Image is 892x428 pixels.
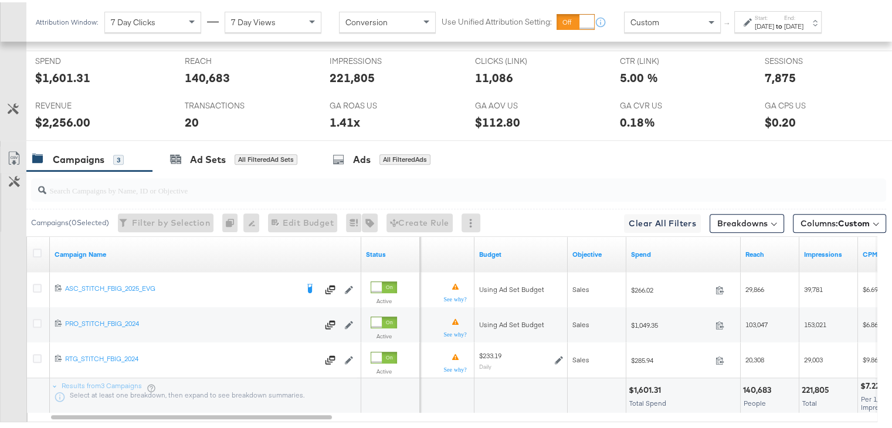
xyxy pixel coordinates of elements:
div: RTG_STITCH_FBIG_2024 [65,352,318,361]
div: [DATE] [755,19,774,29]
strong: to [774,19,784,28]
div: 3 [113,152,124,163]
div: Using Ad Set Budget [479,318,563,327]
label: Active [371,365,397,373]
div: $233.19 [479,349,501,358]
span: Sales [572,283,589,291]
span: $6.69 [863,283,878,291]
div: 0.18% [620,111,655,128]
span: CTR (LINK) [620,53,708,64]
div: Using Ad Set Budget [479,283,563,292]
span: Sales [572,353,589,362]
span: 29,866 [745,283,764,291]
span: 7 Day Views [231,15,276,25]
span: 20,308 [745,353,764,362]
span: 103,047 [745,318,768,327]
button: Breakdowns [710,212,784,230]
div: 1.41x [330,111,360,128]
div: [DATE] [784,19,803,29]
span: 7 Day Clicks [111,15,155,25]
div: $0.20 [765,111,796,128]
span: $266.02 [631,283,711,292]
span: $9.86 [863,353,878,362]
a: PRO_STITCH_FBIG_2024 [65,317,318,328]
span: GA ROAS US [330,98,418,109]
div: 7,875 [765,67,796,84]
span: Conversion [345,15,388,25]
div: 0 [222,211,243,230]
input: Search Campaigns by Name, ID or Objective [46,172,809,195]
span: $285.94 [631,354,711,362]
a: Shows the current state of your Ad Campaign. [366,247,415,257]
div: 140,683 [185,67,230,84]
span: Sales [572,318,589,327]
button: Columns:Custom [793,212,886,230]
span: GA AOV US [474,98,562,109]
div: 11,086 [474,67,513,84]
label: Active [371,295,397,303]
span: GA CVR US [620,98,708,109]
span: People [744,396,766,405]
div: Attribution Window: [35,16,99,24]
a: ASC_STITCH_FBIG_2025_EVG [65,281,297,293]
div: Ads [353,151,371,164]
span: Total Spend [629,396,666,405]
span: GA CPS US [765,98,853,109]
label: Active [371,330,397,338]
label: End: [784,12,803,19]
div: 221,805 [802,382,833,393]
span: REACH [185,53,273,64]
span: 153,021 [804,318,826,327]
span: REVENUE [35,98,123,109]
span: $6.86 [863,318,878,327]
div: Campaigns [53,151,104,164]
span: Custom [838,216,870,226]
div: Ad Sets [190,151,226,164]
span: Total [802,396,817,405]
div: $7.22 [860,378,883,389]
span: Columns: [801,215,870,227]
span: IMPRESSIONS [330,53,418,64]
div: ASC_STITCH_FBIG_2025_EVG [65,281,297,291]
span: $1,049.35 [631,318,711,327]
div: All Filtered Ad Sets [235,152,297,162]
div: $2,256.00 [35,111,90,128]
span: ↑ [722,20,733,24]
div: PRO_STITCH_FBIG_2024 [65,317,318,326]
label: Use Unified Attribution Setting: [442,14,552,25]
sub: Daily [479,361,491,368]
a: The number of times your ad was served. On mobile apps an ad is counted as served the first time ... [804,247,853,257]
span: SESSIONS [765,53,853,64]
span: 39,781 [804,283,823,291]
a: The number of people your ad was served to. [745,247,795,257]
a: RTG_STITCH_FBIG_2024 [65,352,318,364]
button: Clear All Filters [624,212,701,230]
div: All Filtered Ads [379,152,430,162]
div: 5.00 % [620,67,658,84]
span: CLICKS (LINK) [474,53,562,64]
div: 20 [185,111,199,128]
span: Custom [630,15,659,25]
div: 140,683 [743,382,775,393]
a: Your campaign's objective. [572,247,622,257]
div: $1,601.31 [35,67,90,84]
span: SPEND [35,53,123,64]
span: TRANSACTIONS [185,98,273,109]
a: Your campaign name. [55,247,357,257]
span: Clear All Filters [629,214,696,229]
span: 29,003 [804,353,823,362]
label: Start: [755,12,774,19]
div: $112.80 [474,111,520,128]
div: 221,805 [330,67,375,84]
div: $1,601.31 [629,382,664,393]
a: The maximum amount you're willing to spend on your ads, on average each day or over the lifetime ... [479,247,563,257]
a: The total amount spent to date. [631,247,736,257]
div: Campaigns ( 0 Selected) [31,215,109,226]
